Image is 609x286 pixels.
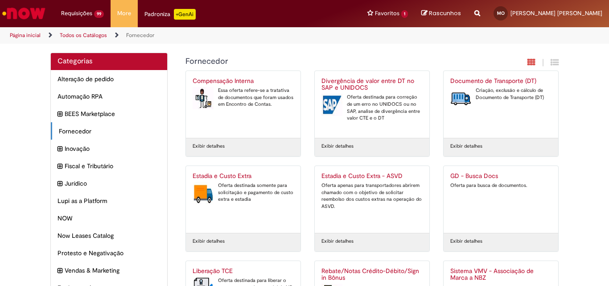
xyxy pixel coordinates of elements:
[321,173,423,180] h2: Estadia e Custo Extra - ASVD
[193,173,294,180] h2: Estadia e Custo Extra
[51,209,167,227] div: NOW
[58,214,160,223] span: NOW
[186,71,300,138] a: Compensação Interna Compensação Interna Essa oferta refere-se a tratativa de documentos que foram...
[321,143,354,150] a: Exibir detalhes
[117,9,131,18] span: More
[59,127,160,136] span: Fornecedor
[321,268,423,282] h2: Rebate/Notas Crédito-Débito/Sign in Bônus
[421,9,461,18] a: Rascunhos
[193,268,294,275] h2: Liberação TCE
[450,143,482,150] a: Exibir detalhes
[58,249,160,257] span: Protesto e Negativação
[193,78,294,85] h2: Compensação Interna
[58,266,62,276] i: expandir categoria Vendas & Marketing
[51,174,167,192] div: expandir categoria Jurídico Jurídico
[1,4,47,22] img: ServiceNow
[58,179,62,189] i: expandir categoria Jurídico
[65,144,160,153] span: Inovação
[450,182,551,189] div: Oferta para busca de documentos.
[429,9,461,17] span: Rascunhos
[193,238,225,245] a: Exibir detalhes
[450,78,551,85] h2: Documento de Transporte (DT)
[58,92,160,101] span: Automação RPA
[321,94,342,116] img: Divergência de valor entre DT no SAP e UNIDOCS
[185,57,462,66] h1: {"description":null,"title":"Fornecedor"} Categoria
[60,32,107,39] a: Todos os Catálogos
[51,157,167,175] div: expandir categoria Fiscal e Tributário Fiscal e Tributário
[126,32,154,39] a: Fornecedor
[450,238,482,245] a: Exibir detalhes
[401,10,408,18] span: 1
[10,32,41,39] a: Página inicial
[444,71,558,138] a: Documento de Transporte (DT) Documento de Transporte (DT) Criação, exclusão e cálculo de Document...
[510,9,602,17] span: [PERSON_NAME] [PERSON_NAME]
[51,140,167,158] div: expandir categoria Inovação Inovação
[51,261,167,279] div: expandir categoria Vendas & Marketing Vendas & Marketing
[315,71,429,138] a: Divergência de valor entre DT no SAP e UNIDOCS Divergência de valor entre DT no SAP e UNIDOCS Ofe...
[58,144,62,154] i: expandir categoria Inovação
[551,58,559,66] i: Exibição de grade
[321,238,354,245] a: Exibir detalhes
[65,109,160,118] span: BEES Marketplace
[193,182,214,204] img: Estadia e Custo Extra
[51,105,167,123] div: expandir categoria BEES Marketplace BEES Marketplace
[58,162,62,171] i: expandir categoria Fiscal e Tributário
[61,9,92,18] span: Requisições
[65,266,160,275] span: Vendas & Marketing
[94,10,104,18] span: 99
[58,75,160,83] span: Alteração de pedido
[542,58,544,68] span: |
[321,94,423,122] div: Oferta destinada para correção de um erro no UNIDOCS ou no SAP, analise de divergência entre valo...
[450,173,551,180] h2: GD - Busca Docs
[193,143,225,150] a: Exibir detalhes
[186,166,300,233] a: Estadia e Custo Extra Estadia e Custo Extra Oferta destinada somente para solicitação e pagamento...
[193,87,214,109] img: Compensação Interna
[58,58,160,66] h2: Categorias
[450,87,551,101] div: Criação, exclusão e cálculo de Documento de Transporte (DT)
[51,87,167,105] div: Automação RPA
[58,109,62,119] i: expandir categoria BEES Marketplace
[65,162,160,170] span: Fiscal e Tributário
[58,196,160,205] span: Lupi as a Platform
[450,268,551,282] h2: Sistema VMV - Associação de Marca a NBZ
[527,58,535,66] i: Exibição em cartão
[375,9,399,18] span: Favoritos
[58,231,160,240] span: Now Leases Catalog
[193,182,294,203] div: Oferta destinada somente para solicitação e pagamento de custo extra e estadia
[497,10,505,16] span: MO
[450,87,471,109] img: Documento de Transporte (DT)
[51,244,167,262] div: Protesto e Negativação
[51,70,167,88] div: Alteração de pedido
[51,192,167,210] div: Lupi as a Platform
[65,179,160,188] span: Jurídico
[321,78,423,92] h2: Divergência de valor entre DT no SAP e UNIDOCS
[444,166,558,233] a: GD - Busca Docs Oferta para busca de documentos.
[7,27,399,44] ul: Trilhas de página
[144,9,196,20] div: Padroniza
[51,227,167,245] div: Now Leases Catalog
[321,182,423,210] div: Oferta apenas para transportadores abrirem chamado com o objetivo de solicitar reembolso dos cust...
[174,9,196,20] p: +GenAi
[51,122,167,140] div: Fornecedor
[315,166,429,233] a: Estadia e Custo Extra - ASVD Oferta apenas para transportadores abrirem chamado com o objetivo de...
[193,87,294,108] div: Essa oferta refere-se a tratativa de documentos que foram usados em Encontro de Contas.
